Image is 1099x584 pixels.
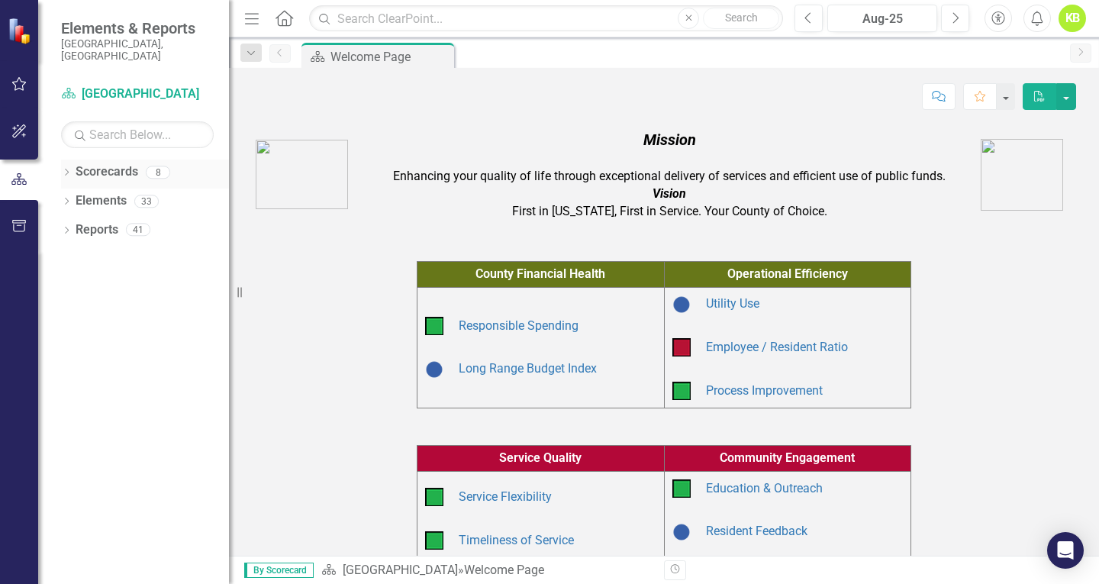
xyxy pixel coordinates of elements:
a: Process Improvement [706,383,823,398]
span: Community Engagement [720,450,855,465]
button: Search [703,8,779,29]
div: 33 [134,195,159,208]
a: [GEOGRAPHIC_DATA] [61,86,214,103]
img: AC_Logo.png [256,140,348,209]
a: Elements [76,192,127,210]
img: AA%20logo.png [981,139,1063,211]
a: [GEOGRAPHIC_DATA] [343,563,458,577]
span: County Financial Health [475,266,605,281]
img: On Target [425,531,443,550]
small: [GEOGRAPHIC_DATA], [GEOGRAPHIC_DATA] [61,37,214,63]
span: By Scorecard [244,563,314,578]
img: Baselining [425,360,443,379]
div: » [321,562,653,579]
span: Elements & Reports [61,19,214,37]
a: Utility Use [706,296,759,311]
span: Operational Efficiency [727,266,848,281]
div: Aug-25 [833,10,932,28]
a: Responsible Spending [459,318,579,333]
a: Timeliness of Service [459,533,574,547]
div: 8 [146,166,170,179]
a: Scorecards [76,163,138,181]
img: Baselining [672,523,691,541]
a: Resident Feedback [706,524,807,538]
a: Service Flexibility [459,489,552,504]
td: Enhancing your quality of life through exceptional delivery of services and efficient use of publ... [362,125,977,224]
img: ClearPoint Strategy [8,18,34,44]
input: Search Below... [61,121,214,148]
span: Search [725,11,758,24]
img: On Target [425,317,443,335]
em: Vision [653,186,686,201]
a: Reports [76,221,118,239]
a: Education & Outreach [706,481,823,495]
a: Long Range Budget Index [459,361,597,376]
div: 41 [126,224,150,237]
div: Welcome Page [330,47,450,66]
span: Service Quality [499,450,582,465]
em: Mission [643,131,696,149]
div: Open Intercom Messenger [1047,532,1084,569]
button: Aug-25 [827,5,937,32]
img: On Target [672,479,691,498]
img: On Target [425,488,443,506]
img: On Target [672,382,691,400]
img: Below Plan [672,338,691,357]
input: Search ClearPoint... [309,5,783,32]
a: Employee / Resident Ratio [706,340,848,354]
button: KB [1059,5,1086,32]
div: Welcome Page [464,563,544,577]
img: Baselining [672,295,691,314]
